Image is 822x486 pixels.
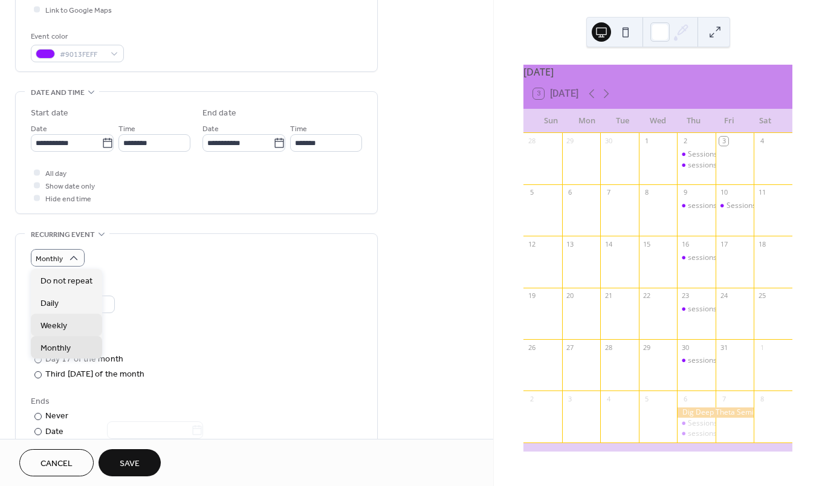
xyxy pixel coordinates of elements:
div: 8 [757,394,766,403]
span: Save [120,458,140,470]
span: Date [202,123,219,135]
div: 2 [681,137,690,146]
span: #9013FEFF [60,48,105,61]
div: sessions available [677,253,716,263]
span: Time [118,123,135,135]
span: Date [31,123,47,135]
div: 17 [719,239,728,248]
div: 26 [527,343,536,352]
div: Sessions available [716,201,754,211]
div: 24 [719,291,728,300]
div: sessions available [688,160,749,170]
div: End date [202,107,236,120]
div: Tue [604,109,640,133]
span: Monthly [36,252,63,266]
div: 7 [719,394,728,403]
div: 7 [604,188,613,197]
div: 22 [642,291,652,300]
div: 28 [604,343,613,352]
div: 20 [566,291,575,300]
div: Fri [711,109,747,133]
span: Recurring event [31,228,95,241]
span: Cancel [40,458,73,470]
div: Start date [31,107,68,120]
span: Daily [40,297,59,310]
div: 12 [527,239,536,248]
div: 6 [566,188,575,197]
div: sessions available [677,429,716,439]
div: sessions available [677,160,716,170]
div: 8 [642,188,652,197]
div: 1 [642,137,652,146]
div: Dig Deep Theta Seminar [677,407,754,418]
div: sessions available [677,304,716,314]
span: Monthly [40,342,71,355]
div: 29 [642,343,652,352]
div: 18 [757,239,766,248]
div: 4 [757,137,766,146]
div: Sessions available [677,149,716,160]
div: sessions available [688,201,749,211]
div: 5 [642,394,652,403]
button: Cancel [19,449,94,476]
div: 6 [681,394,690,403]
div: Date [45,425,203,439]
div: 19 [527,291,536,300]
div: Repeat on [31,339,360,351]
div: Sessions available [688,149,749,160]
div: 23 [681,291,690,300]
span: Weekly [40,320,67,332]
div: Third [DATE] of the month [45,368,145,381]
div: sessions available [677,201,716,211]
div: 9 [681,188,690,197]
div: 3 [719,137,728,146]
div: 15 [642,239,652,248]
span: Do not repeat [40,275,92,288]
div: Wed [640,109,676,133]
div: sessions available [688,304,749,314]
div: Sessions available [677,418,716,429]
span: Date and time [31,86,85,99]
div: [DATE] [523,65,792,79]
div: 27 [566,343,575,352]
div: 5 [527,188,536,197]
div: sessions available [688,355,749,366]
div: 10 [719,188,728,197]
div: 11 [757,188,766,197]
div: Sat [747,109,783,133]
span: Time [290,123,307,135]
div: 21 [604,291,613,300]
div: sessions available [688,253,749,263]
div: Ends [31,395,360,408]
div: 1 [757,343,766,352]
div: Sun [533,109,569,133]
div: 25 [757,291,766,300]
div: 28 [527,137,536,146]
div: 31 [719,343,728,352]
div: 30 [681,343,690,352]
div: sessions available [677,355,716,366]
div: Thu [676,109,711,133]
div: Sessions available [688,418,749,429]
div: 30 [604,137,613,146]
div: 13 [566,239,575,248]
div: Never [45,410,69,423]
div: 2 [527,394,536,403]
span: Hide end time [45,193,91,206]
div: Mon [569,109,604,133]
div: sessions available [688,429,749,439]
button: Save [99,449,161,476]
div: 16 [681,239,690,248]
div: 4 [604,394,613,403]
span: Show date only [45,180,95,193]
div: Sessions available [727,201,788,211]
div: Event color [31,30,121,43]
div: Day 17 of the month [45,353,123,366]
span: Link to Google Maps [45,4,112,17]
div: 3 [566,394,575,403]
span: All day [45,167,66,180]
div: 29 [566,137,575,146]
div: 14 [604,239,613,248]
